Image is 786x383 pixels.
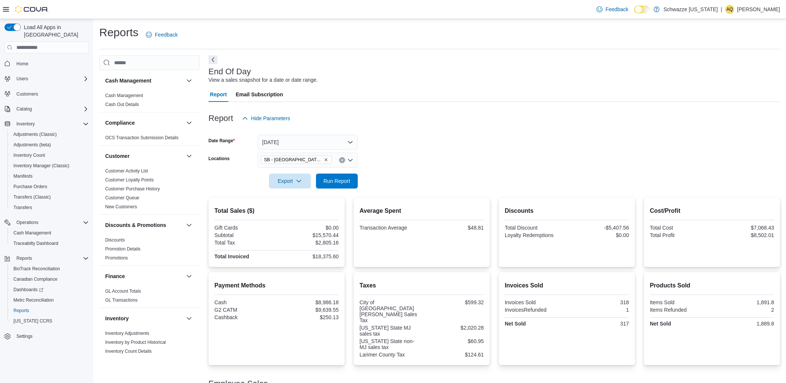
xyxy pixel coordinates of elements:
[105,186,160,191] a: Customer Purchase History
[505,307,566,313] div: InvoicesRefunded
[13,205,32,211] span: Transfers
[10,151,89,160] span: Inventory Count
[105,102,139,107] a: Cash Out Details
[264,156,322,164] span: SB - [GEOGRAPHIC_DATA][PERSON_NAME]
[10,161,89,170] span: Inventory Manager (Classic)
[10,285,46,294] a: Dashboards
[185,221,194,230] button: Discounts & Promotions
[1,88,92,99] button: Customers
[10,193,89,202] span: Transfers (Classic)
[423,299,484,305] div: $599.32
[7,161,92,171] button: Inventory Manager (Classic)
[568,307,629,313] div: 1
[7,150,92,161] button: Inventory Count
[105,339,166,345] span: Inventory by Product Historical
[10,306,32,315] a: Reports
[423,338,484,344] div: $60.95
[1,104,92,114] button: Catalog
[99,236,200,265] div: Discounts & Promotions
[214,206,339,215] h2: Total Sales ($)
[323,177,350,185] span: Run Report
[10,130,60,139] a: Adjustments (Classic)
[185,314,194,323] button: Inventory
[185,272,194,281] button: Finance
[105,357,167,363] span: Inventory On Hand by Package
[7,129,92,140] button: Adjustments (Classic)
[13,59,89,68] span: Home
[725,5,734,14] div: Anastasia Queen
[105,77,183,84] button: Cash Management
[105,330,149,336] span: Inventory Adjustments
[105,93,143,98] a: Cash Management
[99,25,138,40] h1: Reports
[13,287,43,293] span: Dashboards
[594,2,631,17] a: Feedback
[105,93,143,99] span: Cash Management
[105,237,125,243] a: Discounts
[650,281,774,290] h2: Products Sold
[7,192,92,202] button: Transfers (Classic)
[7,316,92,326] button: [US_STATE] CCRS
[278,299,339,305] div: $8,986.18
[339,157,345,163] button: Clear input
[423,225,484,231] div: $48.81
[13,184,47,190] span: Purchase Orders
[7,274,92,284] button: Canadian Compliance
[105,177,154,183] a: Customer Loyalty Points
[10,203,35,212] a: Transfers
[105,297,138,303] span: GL Transactions
[10,264,89,273] span: BioTrack Reconciliation
[105,246,141,252] a: Promotion Details
[185,152,194,161] button: Customer
[10,239,89,248] span: Traceabilty Dashboard
[13,194,51,200] span: Transfers (Classic)
[423,325,484,331] div: $2,020.28
[1,74,92,84] button: Users
[1,217,92,228] button: Operations
[13,59,31,68] a: Home
[568,232,629,238] div: $0.00
[105,168,148,174] a: Customer Activity List
[236,87,283,102] span: Email Subscription
[10,182,50,191] a: Purchase Orders
[13,142,51,148] span: Adjustments (beta)
[16,91,38,97] span: Customers
[505,281,629,290] h2: Invoices Sold
[13,173,32,179] span: Manifests
[13,105,89,113] span: Catalog
[1,253,92,264] button: Reports
[7,181,92,192] button: Purchase Orders
[155,31,178,38] span: Feedback
[214,314,275,320] div: Cashback
[13,119,89,128] span: Inventory
[650,307,711,313] div: Items Refunded
[214,281,339,290] h2: Payment Methods
[185,76,194,85] button: Cash Management
[568,225,629,231] div: -$5,407.56
[209,55,217,64] button: Next
[13,163,69,169] span: Inventory Manager (Classic)
[239,111,293,126] button: Hide Parameters
[105,340,166,345] a: Inventory by Product Historical
[214,307,275,313] div: G2 CATM
[214,253,249,259] strong: Total Invoiced
[650,225,711,231] div: Total Cost
[10,228,89,237] span: Cash Management
[16,61,28,67] span: Home
[10,130,89,139] span: Adjustments (Classic)
[105,152,183,160] button: Customer
[10,317,55,326] a: [US_STATE] CCRS
[214,299,275,305] div: Cash
[105,289,141,294] a: GL Account Totals
[214,232,275,238] div: Subtotal
[663,5,718,14] p: Schwazze [US_STATE]
[7,238,92,249] button: Traceabilty Dashboard
[7,171,92,181] button: Manifests
[568,321,629,327] div: 317
[10,239,61,248] a: Traceabilty Dashboard
[634,13,635,14] span: Dark Mode
[10,172,89,181] span: Manifests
